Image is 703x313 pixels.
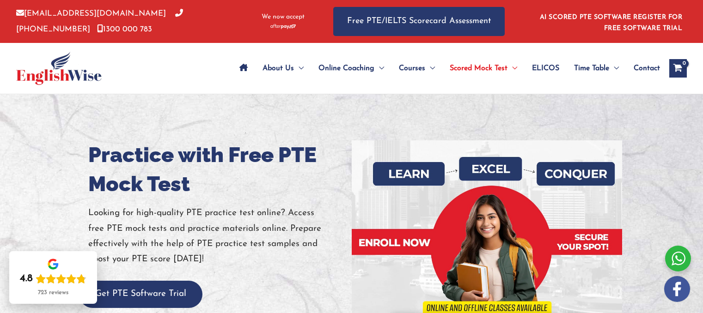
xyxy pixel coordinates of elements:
[270,24,296,29] img: Afterpay-Logo
[664,276,690,302] img: white-facebook.png
[16,52,102,85] img: cropped-ew-logo
[532,52,559,84] span: ELICOS
[263,52,294,84] span: About Us
[399,52,425,84] span: Courses
[294,52,304,84] span: Menu Toggle
[38,289,68,296] div: 723 reviews
[16,10,183,33] a: [PHONE_NUMBER]
[574,52,609,84] span: Time Table
[333,7,505,36] a: Free PTE/IELTS Scorecard Assessment
[567,52,626,84] a: Time TableMenu Toggle
[534,6,687,36] aside: Header Widget 1
[79,289,202,298] a: Get PTE Software Trial
[442,52,525,84] a: Scored Mock TestMenu Toggle
[391,52,442,84] a: CoursesMenu Toggle
[16,10,166,18] a: [EMAIL_ADDRESS][DOMAIN_NAME]
[88,140,345,199] h1: Practice with Free PTE Mock Test
[255,52,311,84] a: About UsMenu Toggle
[425,52,435,84] span: Menu Toggle
[507,52,517,84] span: Menu Toggle
[634,52,660,84] span: Contact
[20,272,86,285] div: Rating: 4.8 out of 5
[525,52,567,84] a: ELICOS
[97,25,152,33] a: 1300 000 783
[626,52,660,84] a: Contact
[232,52,660,84] nav: Site Navigation: Main Menu
[609,52,619,84] span: Menu Toggle
[20,272,33,285] div: 4.8
[374,52,384,84] span: Menu Toggle
[540,14,683,32] a: AI SCORED PTE SOFTWARE REGISTER FOR FREE SOFTWARE TRIAL
[88,205,345,267] p: Looking for high-quality PTE practice test online? Access free PTE mock tests and practice materi...
[669,59,687,78] a: View Shopping Cart, empty
[450,52,507,84] span: Scored Mock Test
[318,52,374,84] span: Online Coaching
[311,52,391,84] a: Online CoachingMenu Toggle
[79,281,202,308] button: Get PTE Software Trial
[262,12,305,22] span: We now accept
